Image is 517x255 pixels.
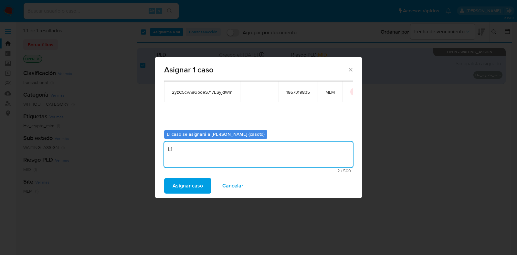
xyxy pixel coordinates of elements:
span: Cancelar [222,179,243,193]
button: Cancelar [214,178,252,194]
span: 2yzC5cvAaGbqeS717ESyjdWm [172,89,232,95]
span: 1957319835 [286,89,310,95]
b: El caso se asignará a [PERSON_NAME] (casoto) [167,131,265,137]
span: Asignar caso [173,179,203,193]
span: Máximo 500 caracteres [166,169,351,173]
div: assign-modal [155,57,362,198]
button: Cerrar ventana [347,67,353,72]
textarea: L1 [164,142,353,167]
button: icon-button [350,88,358,96]
button: Asignar caso [164,178,211,194]
span: Asignar 1 caso [164,66,347,74]
span: MLM [325,89,335,95]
